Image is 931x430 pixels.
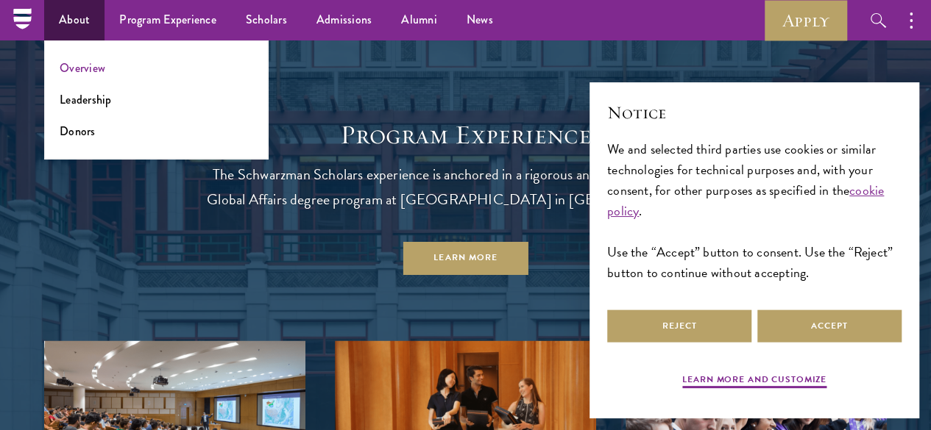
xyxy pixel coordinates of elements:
button: Learn more and customize [682,373,826,390]
a: Leadership [60,91,112,108]
a: cookie policy [607,180,884,221]
a: Overview [60,60,105,76]
button: Reject [607,309,751,343]
a: Learn More [403,241,528,274]
p: The Schwarzman Scholars experience is anchored in a rigorous and immersive Master of Global Affai... [201,162,731,212]
a: Donors [60,123,96,140]
button: Accept [757,309,902,343]
div: We and selected third parties use cookies or similar technologies for technical purposes and, wit... [607,139,902,284]
h2: Notice [607,100,902,125]
h1: Program Experience [201,119,731,151]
